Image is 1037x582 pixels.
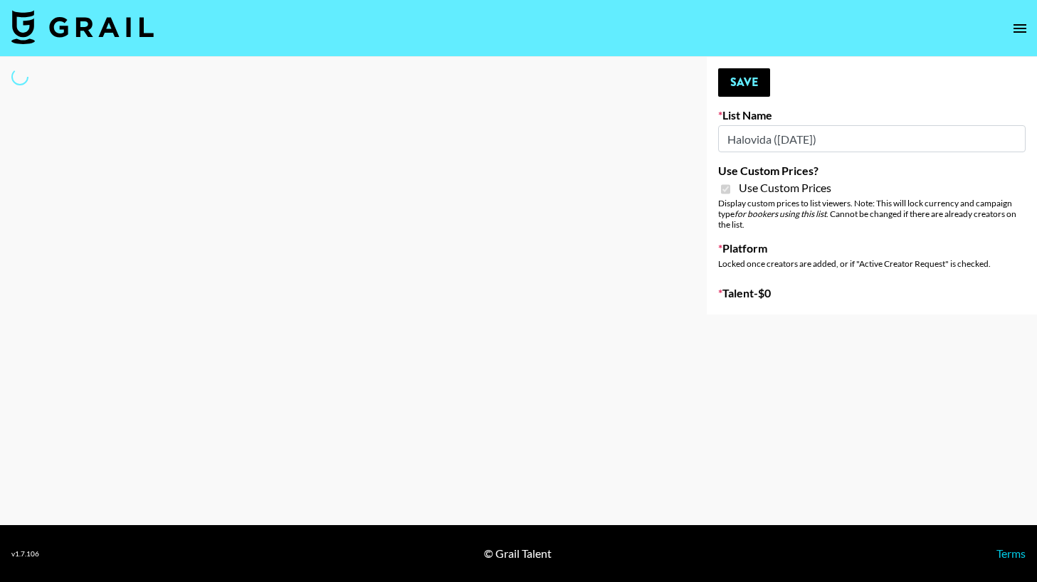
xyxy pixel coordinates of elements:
[718,286,1026,300] label: Talent - $ 0
[718,258,1026,269] div: Locked once creators are added, or if "Active Creator Request" is checked.
[739,181,831,195] span: Use Custom Prices
[11,10,154,44] img: Grail Talent
[11,549,39,559] div: v 1.7.106
[996,546,1026,560] a: Terms
[718,198,1026,230] div: Display custom prices to list viewers. Note: This will lock currency and campaign type . Cannot b...
[1006,14,1034,43] button: open drawer
[484,546,552,561] div: © Grail Talent
[718,241,1026,255] label: Platform
[718,164,1026,178] label: Use Custom Prices?
[735,208,826,219] em: for bookers using this list
[718,68,770,97] button: Save
[718,108,1026,122] label: List Name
